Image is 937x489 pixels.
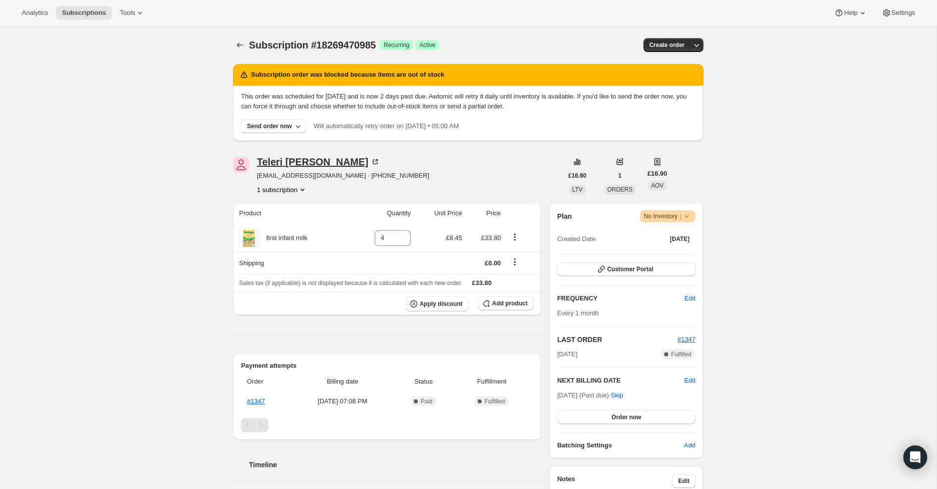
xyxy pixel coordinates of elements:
button: Product actions [507,232,523,243]
span: Subscription #18269470985 [249,40,376,50]
a: #1347 [678,336,695,343]
span: Tools [120,9,135,17]
button: Skip [605,388,629,403]
a: #1347 [247,397,265,405]
h2: NEXT BILLING DATE [557,376,685,386]
span: Status [397,377,450,387]
span: Edit [678,477,690,485]
span: [DATE] [670,235,690,243]
h2: Payment attempts [241,361,534,371]
span: Paid [421,397,433,405]
th: Product [233,202,350,224]
th: Quantity [350,202,414,224]
button: Shipping actions [507,256,523,267]
span: Fulfillment [456,377,527,387]
span: Active [419,41,436,49]
span: Add product [492,299,527,307]
button: #1347 [678,335,695,344]
div: Open Intercom Messenger [903,445,927,469]
span: 1 [618,172,622,180]
img: product img [239,228,259,248]
span: £33.80 [481,234,501,242]
span: Customer Portal [607,265,653,273]
button: Edit [679,291,701,306]
button: Add product [478,296,533,310]
span: Help [844,9,857,17]
span: Teleri Jones [233,157,249,173]
button: Edit [672,474,695,488]
button: Add [678,438,701,453]
span: Fulfilled [671,350,691,358]
span: Sales tax (if applicable) is not displayed because it is calculated with each new order. [239,280,462,287]
span: Every 1 month [557,309,599,317]
th: Unit Price [414,202,465,224]
nav: Pagination [241,418,534,432]
span: [DATE] (Past due) · [557,391,623,399]
span: [DATE] · 07:08 PM [294,396,392,406]
button: Apply discount [406,296,469,311]
span: Created Date [557,234,595,244]
h2: FREQUENCY [557,293,685,303]
span: Subscriptions [62,9,106,17]
div: Send order now [247,122,292,130]
span: Edit [685,293,695,303]
button: [DATE] [664,232,695,246]
span: Fulfilled [485,397,505,405]
h6: Batching Settings [557,440,684,450]
button: Subscriptions [233,38,247,52]
button: Send order now [241,119,306,133]
button: Analytics [16,6,54,20]
button: 1 [612,169,628,183]
div: first infant milk [259,233,307,243]
button: Tools [114,6,151,20]
span: AOV [651,182,663,189]
span: £33.80 [472,279,492,287]
button: £16.90 [562,169,592,183]
th: Price [465,202,504,224]
button: Product actions [257,185,307,195]
p: This order was scheduled for [DATE] and is now 2 days past due. Awtomic will retry it daily until... [241,92,695,111]
div: Teleri [PERSON_NAME] [257,157,380,167]
span: Order now [611,413,641,421]
span: | [680,212,682,220]
button: Help [828,6,873,20]
h3: Notes [557,474,673,488]
span: £16.90 [647,169,667,179]
button: Edit [685,376,695,386]
th: Shipping [233,252,350,274]
span: [EMAIL_ADDRESS][DOMAIN_NAME] · [PHONE_NUMBER] [257,171,429,181]
span: £0.00 [485,259,501,267]
button: Subscriptions [56,6,112,20]
span: No Inventory [644,211,691,221]
h2: Plan [557,211,572,221]
span: Create order [649,41,685,49]
h2: Subscription order was blocked because items are out of stock [251,70,444,80]
h2: Timeline [249,460,542,470]
span: LTV [572,186,583,193]
span: Add [684,440,695,450]
span: £8.45 [446,234,462,242]
span: [DATE] [557,349,578,359]
button: Settings [876,6,921,20]
button: Customer Portal [557,262,695,276]
p: Will automatically retry order on [DATE] • 05:00 AM [314,121,459,131]
h2: LAST ORDER [557,335,678,344]
span: ORDERS [607,186,633,193]
span: £16.90 [568,172,587,180]
span: Apply discount [420,300,463,308]
span: Analytics [22,9,48,17]
button: Order now [557,410,695,424]
span: Skip [611,391,623,400]
span: Billing date [294,377,392,387]
button: Create order [643,38,690,52]
span: Recurring [384,41,409,49]
span: Settings [891,9,915,17]
th: Order [241,371,291,392]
